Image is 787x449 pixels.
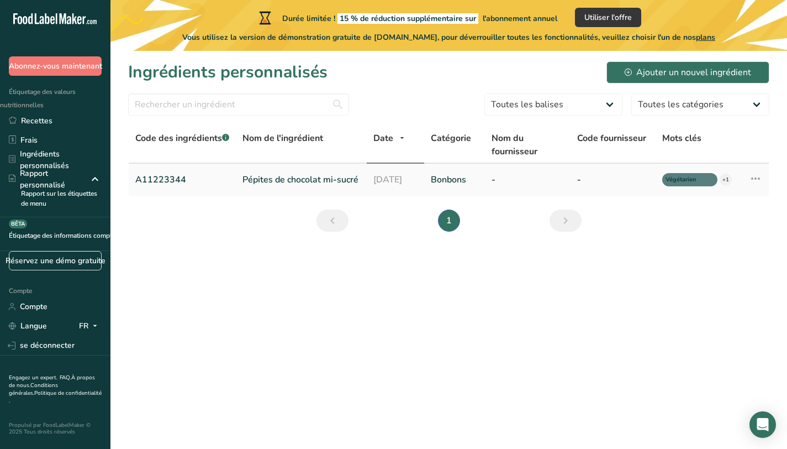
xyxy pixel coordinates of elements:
[373,132,393,144] font: Date
[9,421,91,429] font: Propulsé par FoodLabelMaker ©
[665,175,696,184] font: Végétarien
[20,321,47,331] font: Langue
[79,321,88,331] font: FR
[9,428,75,436] font: 2025 Tous droits réservés
[431,174,466,186] font: Bonbons
[20,135,38,145] font: Frais
[316,210,348,232] a: Précédent
[282,13,335,24] font: Durée limitée !
[340,13,476,24] font: 15 % de réduction supplémentaire sur
[9,389,102,405] a: Politique de confidentialité .
[11,220,25,228] font: BÊTA
[492,132,537,158] font: Nom du fournisseur
[128,93,349,116] input: Rechercher un ingrédient
[662,132,701,144] font: Mots clés
[9,286,32,295] font: Compte
[584,12,632,23] font: Utiliser l'offre
[431,173,478,186] a: Bonbons
[9,251,102,270] a: Réservez une démo gratuite
[373,174,402,186] font: [DATE]
[696,32,715,43] font: plans
[21,189,97,208] font: Rapport sur les étiquettes de menu
[749,411,776,438] div: Ouvrir Intercom Messenger
[577,174,581,186] font: -
[60,374,71,382] a: FAQ.
[373,173,418,186] a: [DATE]
[722,176,729,184] font: +1
[577,173,649,186] a: -
[242,173,360,186] a: Pépites de chocolat mi-sucré
[9,374,57,382] a: Engagez un expert.
[606,61,769,83] button: Ajouter un nouvel ingrédient
[20,301,47,312] font: Compte
[135,173,229,186] a: A11223344
[492,173,563,186] a: -
[242,132,323,144] font: Nom de l'ingrédient
[6,255,105,266] font: Réservez une démo gratuite
[9,56,102,76] button: Abonnez-vous maintenant
[182,32,696,43] font: Vous utilisez la version de démonstration gratuite de [DOMAIN_NAME], pour déverrouiller toutes le...
[128,61,328,83] font: Ingrédients personnalisés
[575,8,641,27] button: Utiliser l'offre
[20,168,65,190] font: Rapport personnalisé
[636,66,751,79] font: Ajouter un nouvel ingrédient
[242,174,358,186] font: Pépites de chocolat mi-sucré
[9,374,95,389] a: À propos de nous.
[20,340,75,351] font: se déconnecter
[550,210,582,232] a: Suivant
[9,382,58,397] a: Conditions générales.
[135,174,186,186] font: A11223344
[431,132,471,144] font: Catégorie
[135,132,222,144] font: Code des ingrédients
[20,149,69,171] font: Ingrédients personnalisés
[483,13,557,24] font: l'abonnement annuel
[9,61,102,71] font: Abonnez-vous maintenant
[492,174,495,186] font: -
[21,116,52,126] font: Recettes
[9,231,144,240] font: Étiquetage des informations complémentaires
[577,132,646,144] font: Code fournisseur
